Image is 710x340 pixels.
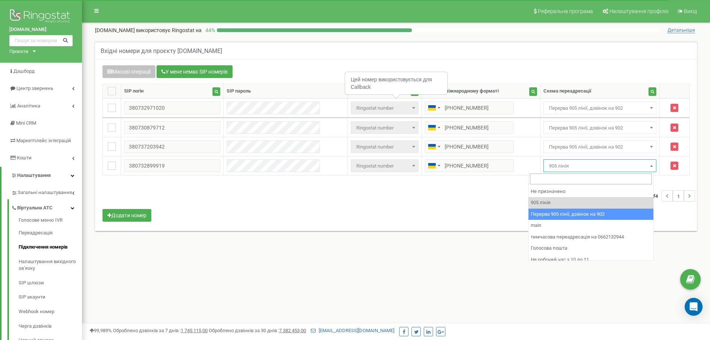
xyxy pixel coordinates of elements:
[311,328,394,333] a: [EMAIL_ADDRESS][DOMAIN_NAME]
[425,160,442,172] div: Telephone country code
[353,103,416,113] span: Ringostat number
[425,159,514,172] input: 050 123 4567
[425,122,442,134] div: Telephone country code
[543,88,591,95] div: Схема переадресації
[136,27,202,33] span: використовує Ringostat на
[124,88,143,95] div: SIP логін
[9,35,73,46] input: Пошук за номером
[538,8,593,14] span: Реферальна програма
[543,140,657,153] span: Перерва 905 лінії, дзвінок на 902
[685,298,703,316] div: Open Intercom Messenger
[425,88,499,95] div: Номер у міжнародному форматі
[19,305,82,319] a: Webhook номер
[351,121,418,134] span: Ringostat number
[351,159,418,172] span: Ringostat number
[345,72,447,94] div: Цей номер використовується для Callback
[19,276,82,290] a: SIP шлюзи
[19,226,82,240] a: Переадресація
[16,138,71,143] span: Маркетплейс інтеграцій
[543,102,657,114] span: Перерва 905 лінії, дзвінок на 902
[102,209,151,222] button: Додати номер
[17,155,32,160] span: Кошти
[528,254,653,266] li: Не робочий час з 10 до 11
[353,161,416,171] span: Ringostat number
[181,328,208,333] u: 1 745 115,00
[19,319,82,334] a: Черга дзвінків
[528,197,653,209] li: 905 лінія
[17,103,40,109] span: Аналiтика
[279,328,306,333] u: 7 382 453,00
[9,7,73,26] img: Ringostat logo
[351,140,418,153] span: Ringostat number
[668,27,695,33] span: Детальніше
[113,328,208,333] span: Оброблено дзвінків за 7 днів :
[16,120,36,126] span: Mini CRM
[528,209,653,220] li: Перерва 905 лінії, дзвінок на 902
[351,102,418,114] span: Ringostat number
[609,8,668,14] span: Налаштування профілю
[425,141,442,153] div: Telephone country code
[157,65,233,78] button: У мене немає SIP номерів
[543,121,657,134] span: Перерва 905 лінії, дзвінок на 902
[425,140,514,153] input: 050 123 4567
[546,161,654,171] span: 905 лінія
[9,48,28,55] div: Проєкти
[19,217,82,226] a: Голосове меню IVR
[353,123,416,133] span: Ringostat number
[16,85,53,91] span: Центр звернень
[95,26,202,34] p: [DOMAIN_NAME]
[19,290,82,305] a: SIP акаунти
[11,199,82,215] a: Віртуальна АТС
[684,8,697,14] span: Вихід
[18,189,72,196] span: Загальні налаштування
[9,26,73,33] a: [DOMAIN_NAME]
[528,186,653,197] li: Не призначено
[546,103,654,113] span: Перерва 905 лінії, дзвінок на 902
[19,255,82,276] a: Налаштування вихідного зв’язку
[353,142,416,152] span: Ringostat number
[1,167,82,184] a: Налаштування
[17,172,51,178] span: Налаштування
[101,48,222,54] h5: Вхідні номери для проєкту [DOMAIN_NAME]
[528,220,653,231] li: main
[425,102,442,114] div: Telephone country code
[13,68,35,74] span: Дашборд
[11,184,82,199] a: Загальні налаштування
[19,240,82,255] a: Підключення номерів
[546,123,654,133] span: Перерва 905 лінії, дзвінок на 902
[102,65,155,78] button: Масові операції
[89,328,112,333] span: 99,989%
[543,159,657,172] span: 905 лінія
[644,183,695,209] nav: ...
[17,205,53,212] span: Віртуальна АТС
[209,328,306,333] span: Оброблено дзвінків за 30 днів :
[528,243,653,254] li: Голосова пошта
[425,121,514,134] input: 050 123 4567
[546,142,654,152] span: Перерва 905 лінії, дзвінок на 902
[673,190,684,202] li: 1
[528,231,653,243] li: тимчасова переадресація на 0662132944
[425,102,514,114] input: 050 123 4567
[202,26,217,34] p: 44 %
[224,84,348,99] th: SIP пароль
